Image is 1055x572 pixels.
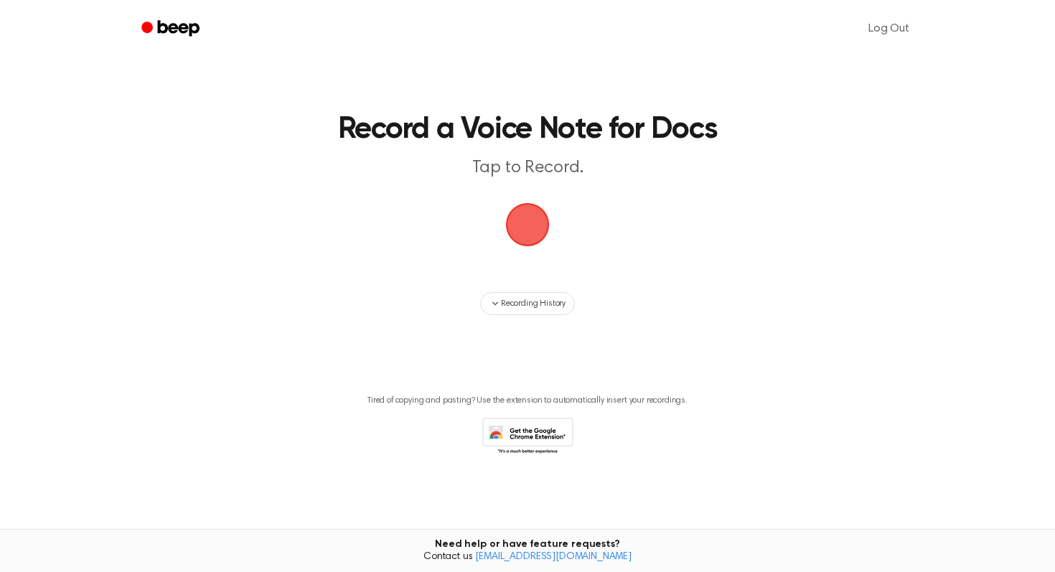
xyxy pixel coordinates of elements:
p: Tired of copying and pasting? Use the extension to automatically insert your recordings. [367,395,688,406]
h1: Record a Voice Note for Docs [160,115,895,145]
img: Beep Logo [506,203,549,246]
a: Log Out [854,11,924,46]
span: Recording History [501,297,566,310]
p: Tap to Record. [252,156,803,180]
a: [EMAIL_ADDRESS][DOMAIN_NAME] [475,552,632,562]
a: Beep [131,15,212,43]
span: Contact us [9,551,1046,564]
button: Recording History [480,292,575,315]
